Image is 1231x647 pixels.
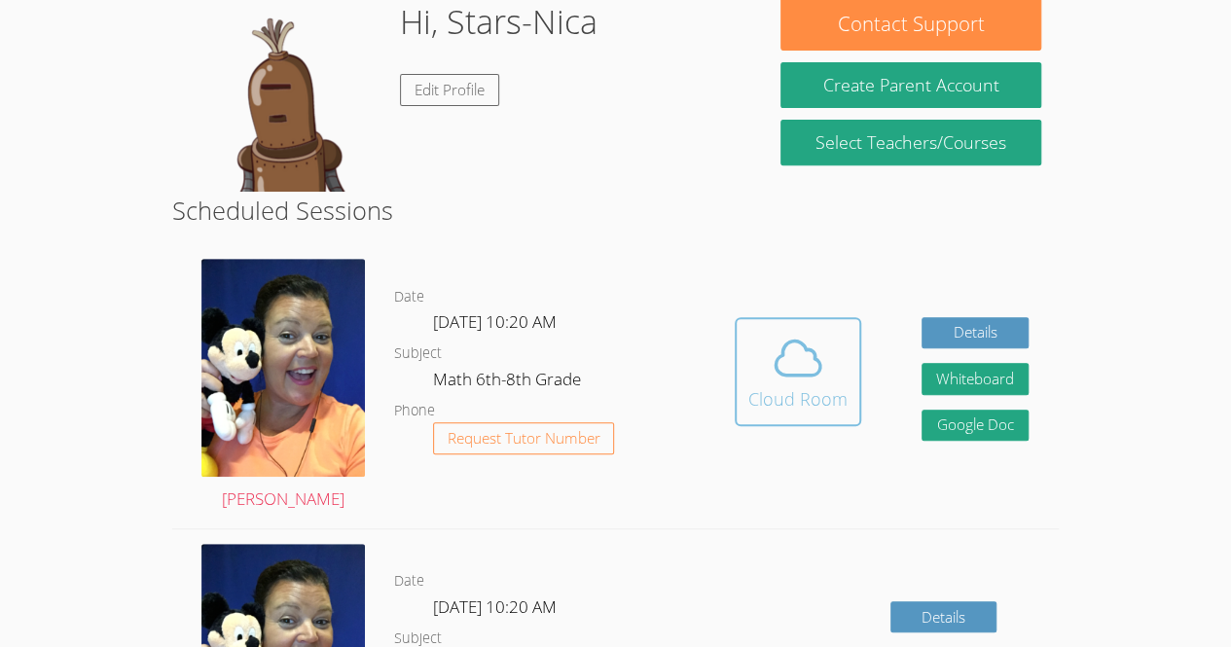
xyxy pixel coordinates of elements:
[780,62,1040,108] button: Create Parent Account
[201,259,365,513] a: [PERSON_NAME]
[172,192,1059,229] h2: Scheduled Sessions
[400,74,499,106] a: Edit Profile
[922,363,1029,395] button: Whiteboard
[394,285,424,309] dt: Date
[201,259,365,477] img: avatar.png
[433,595,557,618] span: [DATE] 10:20 AM
[922,410,1029,442] a: Google Doc
[433,422,615,454] button: Request Tutor Number
[394,569,424,593] dt: Date
[922,317,1029,349] a: Details
[394,399,435,423] dt: Phone
[433,310,557,333] span: [DATE] 10:20 AM
[890,601,997,633] a: Details
[394,341,442,366] dt: Subject
[735,317,861,426] button: Cloud Room
[780,120,1040,165] a: Select Teachers/Courses
[748,385,848,413] div: Cloud Room
[433,366,585,399] dd: Math 6th-8th Grade
[448,431,600,446] span: Request Tutor Number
